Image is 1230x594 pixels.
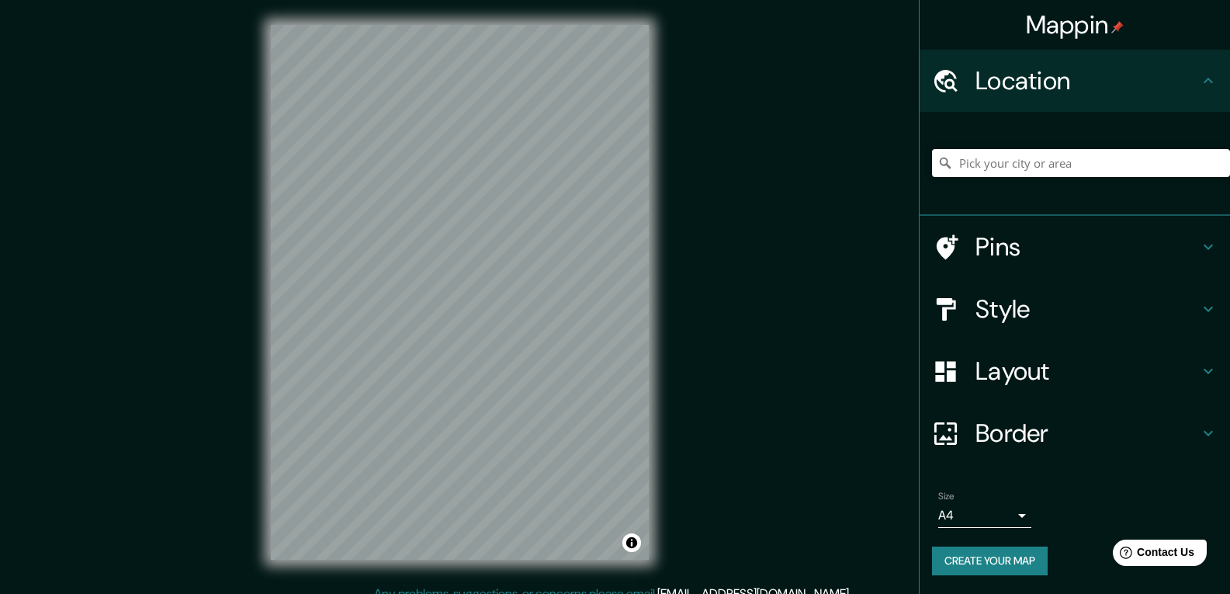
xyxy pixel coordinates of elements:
[920,50,1230,112] div: Location
[975,418,1199,449] h4: Border
[622,533,641,552] button: Toggle attribution
[975,294,1199,325] h4: Style
[1111,21,1124,33] img: pin-icon.png
[1092,533,1213,577] iframe: Help widget launcher
[938,490,955,503] label: Size
[975,356,1199,387] h4: Layout
[932,547,1048,575] button: Create your map
[920,216,1230,278] div: Pins
[920,278,1230,340] div: Style
[938,503,1031,528] div: A4
[975,231,1199,262] h4: Pins
[932,149,1230,177] input: Pick your city or area
[920,340,1230,402] div: Layout
[975,65,1199,96] h4: Location
[271,25,649,560] canvas: Map
[1026,9,1124,40] h4: Mappin
[920,402,1230,464] div: Border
